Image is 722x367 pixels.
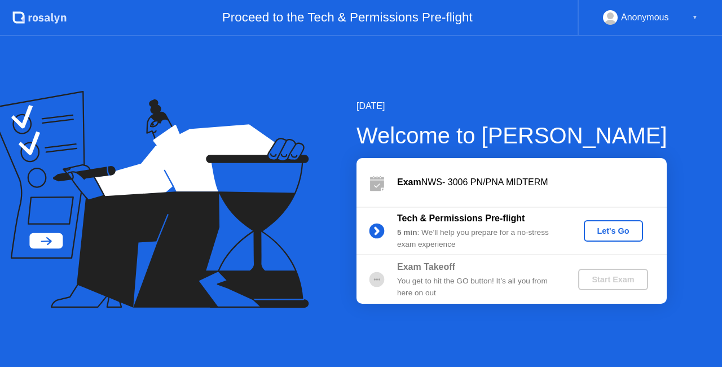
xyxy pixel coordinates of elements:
button: Start Exam [578,269,648,290]
b: Exam [397,177,421,187]
button: Let's Go [584,220,643,242]
div: [DATE] [356,99,667,113]
div: You get to hit the GO button! It’s all you from here on out [397,276,560,299]
b: Exam Takeoff [397,262,455,272]
div: Start Exam [583,275,643,284]
div: ▼ [692,10,698,25]
div: NWS- 3006 PN/PNA MIDTERM [397,176,667,189]
b: Tech & Permissions Pre-flight [397,213,525,223]
div: Anonymous [621,10,669,25]
div: : We’ll help you prepare for a no-stress exam experience [397,227,560,250]
div: Welcome to [PERSON_NAME] [356,119,667,152]
div: Let's Go [588,226,639,235]
b: 5 min [397,228,417,237]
